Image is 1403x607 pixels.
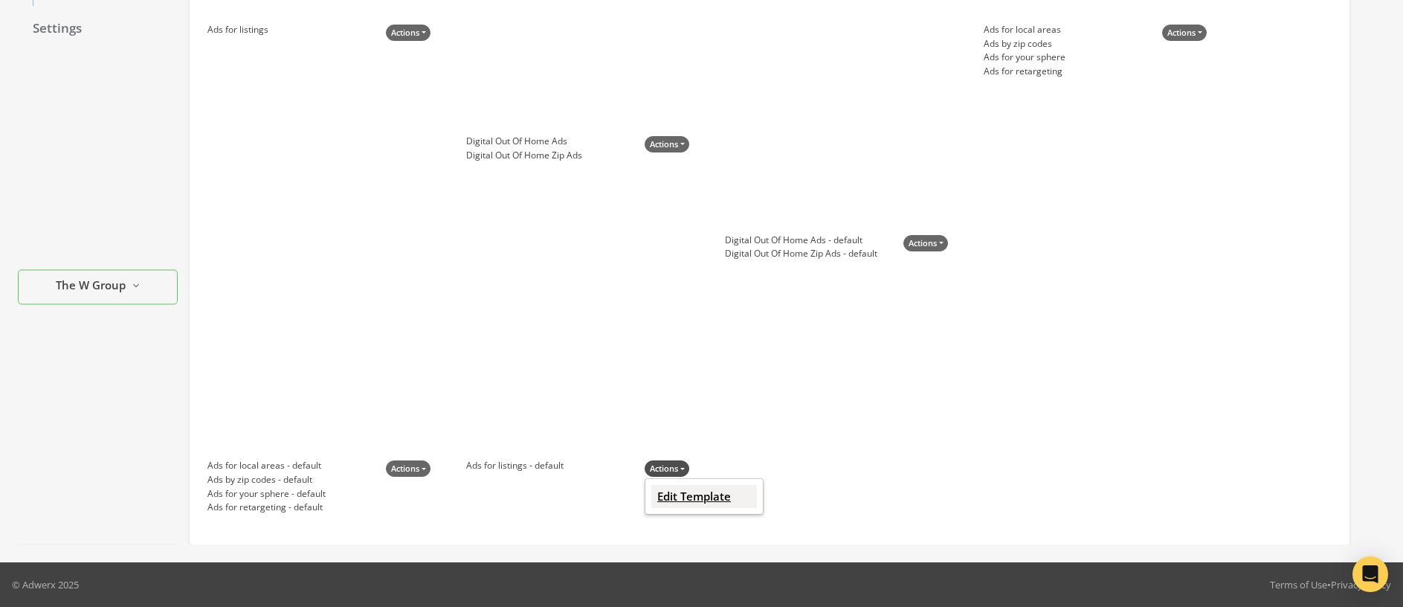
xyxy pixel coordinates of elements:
[207,459,326,473] small: Ads for local areas - default
[386,25,430,42] button: Actions
[18,13,178,45] a: Settings
[207,501,326,515] small: Ads for retargeting - default
[903,235,948,252] button: Actions
[1270,577,1391,592] div: •
[466,149,582,163] small: Digital Out Of Home Zip Ads
[1162,25,1207,42] button: Actions
[1331,578,1391,591] a: Privacy Policy
[207,23,268,37] small: Ads for listings
[386,460,430,478] button: Actions
[12,577,79,592] p: © Adwerx 2025
[466,135,582,149] small: Digital Out Of Home Ads
[725,234,877,248] small: Digital Out Of Home Ads - default
[984,23,1065,37] small: Ads for local areas
[18,269,178,304] button: The W Group
[725,247,877,261] small: Digital Out Of Home Zip Ads - default
[1352,556,1388,592] div: Open Intercom Messenger
[984,51,1065,65] small: Ads for your sphere
[984,37,1065,51] small: Ads by zip codes
[466,459,564,473] small: Ads for listings - default
[645,460,689,478] button: Actions
[207,487,326,501] small: Ads for your sphere - default
[645,136,689,153] button: Actions
[984,65,1065,79] small: Ads for retargeting
[657,489,731,504] a: Edit Template
[1270,578,1327,591] a: Terms of Use
[207,473,326,487] small: Ads by zip codes - default
[56,277,126,295] span: The W Group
